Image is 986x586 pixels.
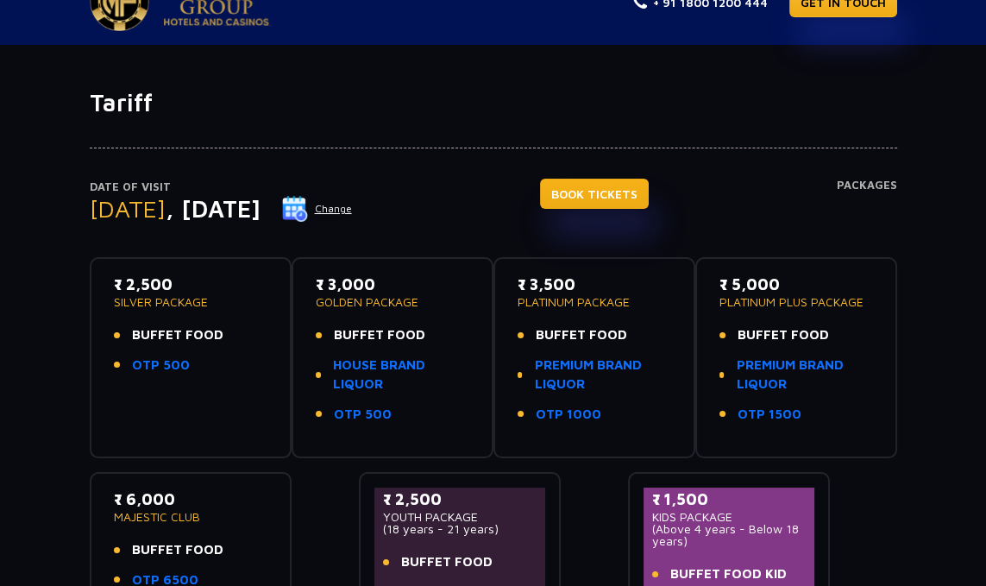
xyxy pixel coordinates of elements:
p: Date of Visit [90,179,353,196]
p: ₹ 3,500 [518,273,671,296]
a: PREMIUM BRAND LIQUOR [534,356,670,394]
h1: Tariff [90,88,897,117]
span: BUFFET FOOD [738,325,829,345]
a: OTP 1500 [738,405,801,425]
p: ₹ 3,000 [316,273,469,296]
p: SILVER PACKAGE [114,296,267,308]
span: BUFFET FOOD [401,552,493,572]
p: ₹ 6,000 [114,488,267,511]
p: ₹ 1,500 [652,488,806,511]
p: KIDS PACKAGE [652,511,806,523]
span: BUFFET FOOD [536,325,627,345]
span: BUFFET FOOD [132,540,223,560]
span: BUFFET FOOD KID [670,564,787,584]
a: HOUSE BRAND LIQUOR [333,356,468,394]
p: YOUTH PACKAGE [383,511,537,523]
a: OTP 1000 [536,405,601,425]
span: BUFFET FOOD [132,325,223,345]
a: OTP 500 [334,405,392,425]
a: OTP 500 [132,356,190,375]
p: GOLDEN PACKAGE [316,296,469,308]
p: (Above 4 years - Below 18 years) [652,523,806,547]
p: PLATINUM PACKAGE [518,296,671,308]
span: , [DATE] [166,194,261,223]
span: [DATE] [90,194,166,223]
a: PREMIUM BRAND LIQUOR [736,356,872,394]
button: Change [281,195,353,223]
a: BOOK TICKETS [540,179,649,209]
p: ₹ 2,500 [383,488,537,511]
p: ₹ 2,500 [114,273,267,296]
p: MAJESTIC CLUB [114,511,267,523]
p: (18 years - 21 years) [383,523,537,535]
p: ₹ 5,000 [719,273,873,296]
p: PLATINUM PLUS PACKAGE [719,296,873,308]
span: BUFFET FOOD [334,325,425,345]
h4: Packages [837,179,897,241]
